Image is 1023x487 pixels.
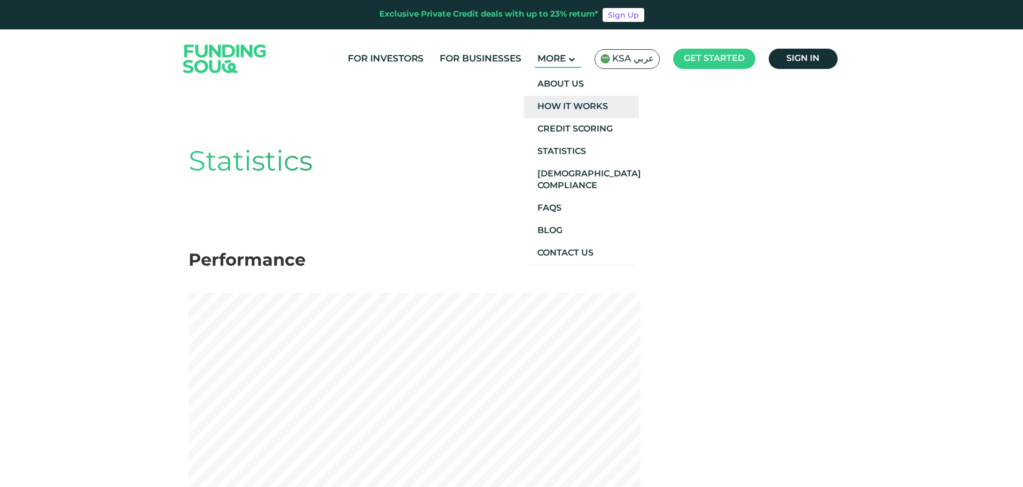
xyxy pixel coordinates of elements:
div: Exclusive Private Credit deals with up to 23% return* [379,9,598,21]
a: How It Works [524,96,639,118]
a: [DEMOGRAPHIC_DATA] Compliance [524,163,639,197]
a: Blog [524,220,639,242]
a: Sign in [769,49,838,69]
img: Logo [173,32,277,86]
span: KSA عربي [612,53,654,65]
a: Credit Scoring [524,118,639,141]
h1: Statistics [189,146,835,180]
a: For Businesses [437,50,524,68]
a: FAQs [524,197,639,220]
span: More [537,55,566,64]
a: Contact Us [524,242,639,265]
span: Get started [684,55,745,63]
a: Sign Up [603,8,644,22]
h2: Performance [189,251,835,272]
span: Sign in [786,55,819,63]
a: Statistics [524,141,639,163]
img: SA Flag [600,54,610,64]
a: About Us [524,73,639,96]
a: For Investors [345,50,426,68]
